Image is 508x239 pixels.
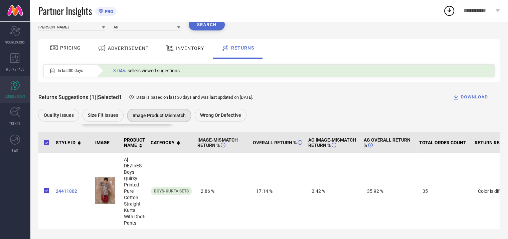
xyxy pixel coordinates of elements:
[98,94,122,100] span: Selected 1
[176,46,204,51] span: INVENTORY
[419,185,469,197] span: 35
[154,189,189,193] span: Boys-Kurta Sets
[93,132,121,153] th: IMAGE
[200,112,241,118] span: Wrong or Defective
[364,137,414,148] span: AG OVERALL RETURN %
[231,45,254,51] span: RETURNS
[53,132,93,153] th: STYLE ID
[95,177,115,204] img: cbe67fdc-6e7a-4e66-a666-c26db046c1141691572497574AjDEZInESBoysMaroonEthnicMotifsPrintedRegularPur...
[443,5,455,17] div: Open download list
[416,132,472,153] th: TOTAL ORDER COUNT
[113,68,126,73] span: 3.04%
[189,19,225,30] button: Search
[128,68,180,73] span: sellers viewed sugestions
[136,95,253,100] span: Data is based on last 30 days and was last updated on [DATE] .
[110,66,183,75] div: Percentage of sellers who have viewed suggestions for the current Insight Type
[148,132,195,153] th: CATEGORY
[197,137,247,148] span: IMAGE-MISMATCH RETURN %
[444,90,496,104] button: DOWNLOAD
[44,112,74,118] span: Quality issues
[308,137,358,148] span: AG IMAGE-MISMATCH RETURN %
[108,46,149,51] span: ADVERTISEMENT
[5,94,25,99] span: SUGGESTIONS
[38,94,97,100] span: Returns Suggestions (1)
[97,94,98,100] span: |
[124,157,145,226] span: Aj DEZInES Boys Quirky Printed Pure Cotton Straight Kurta With Dhoti Pants
[308,185,358,197] span: 0.42 %
[197,185,247,197] span: 2.86 %
[58,68,83,73] span: In last 30 days
[453,94,488,100] div: DOWNLOAD
[253,185,303,197] span: 17.14 %
[60,45,81,51] span: PRICING
[88,112,118,118] span: Size fit issues
[103,9,113,14] span: PRO
[133,113,186,118] span: Image product mismatch
[364,185,414,197] span: 35.92 %
[6,67,24,72] span: WORKSPACE
[9,121,21,126] span: TRENDS
[38,4,92,18] span: Partner Insights
[5,39,25,45] span: SCORECARDS
[121,132,148,153] th: PRODUCT NAME
[12,148,18,153] span: FWD
[56,188,90,194] a: 24411802
[253,140,302,145] span: OVERALL RETURN %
